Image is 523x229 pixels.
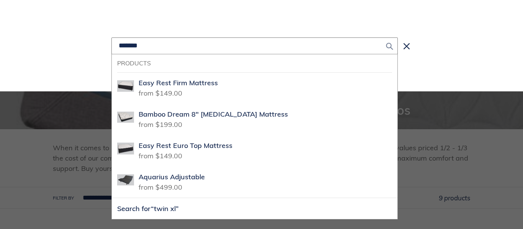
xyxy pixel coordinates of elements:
[117,172,134,188] img: Aquarius Adjustable
[139,79,218,88] span: Easy Rest Firm Mattress
[139,141,232,150] span: Easy Rest Euro Top Mattress
[112,198,397,219] button: Search for“twin xl”
[139,180,182,192] span: from $499.00
[112,104,397,135] a: Bamboo Dream 8Bamboo Dream 8" [MEDICAL_DATA] Mattressfrom $199.00
[117,60,392,67] h3: Products
[112,166,397,198] a: Aquarius AdjustableAquarius Adjustablefrom $499.00
[112,135,397,166] a: Easy Rest Euro Top MattressEasy Rest Euro Top Mattressfrom $149.00
[139,86,182,97] span: from $149.00
[139,110,288,119] span: Bamboo Dream 8" [MEDICAL_DATA] Mattress
[117,140,134,157] img: Easy Rest Euro Top Mattress
[111,37,398,54] input: Search
[139,149,182,160] span: from $149.00
[139,173,205,182] span: Aquarius Adjustable
[151,204,179,213] span: “twin xl”
[117,78,134,94] img: Easy Rest Firm Mattress
[112,72,397,104] a: Easy Rest Firm MattressEasy Rest Firm Mattressfrom $149.00
[117,109,134,126] img: Bamboo Dream 8
[139,118,182,129] span: from $199.00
